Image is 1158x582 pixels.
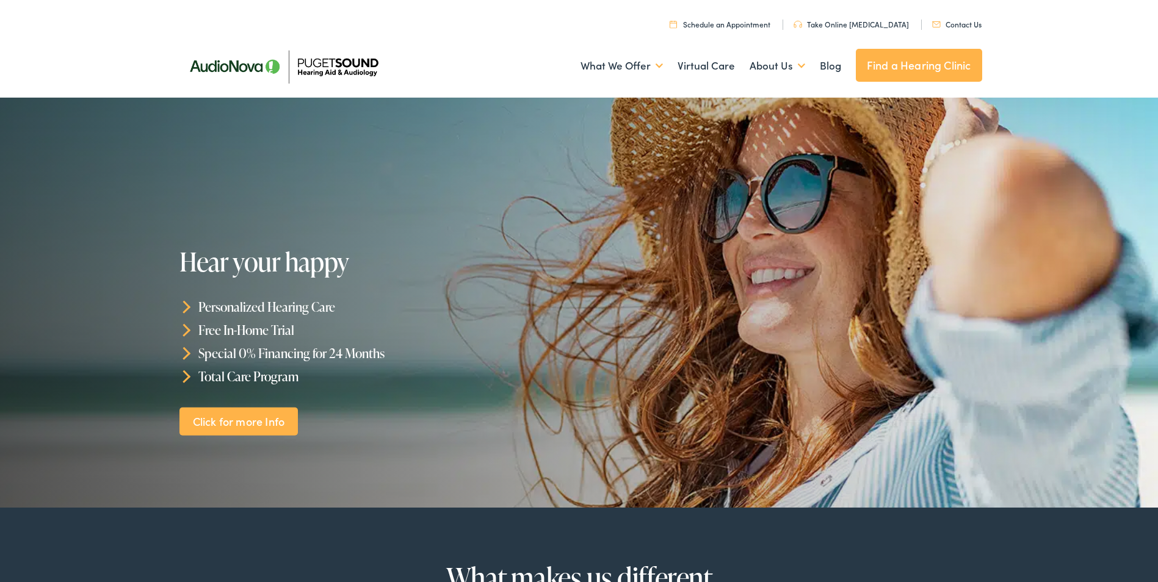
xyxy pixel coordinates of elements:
[179,364,585,387] li: Total Care Program
[794,21,802,28] img: utility icon
[581,43,663,88] a: What We Offer
[670,19,770,29] a: Schedule an Appointment
[678,43,735,88] a: Virtual Care
[179,295,585,318] li: Personalized Hearing Care
[179,407,298,436] a: Click for more Info
[179,342,585,365] li: Special 0% Financing for 24 Months
[856,49,982,82] a: Find a Hearing Clinic
[820,43,841,88] a: Blog
[932,19,982,29] a: Contact Us
[179,248,551,276] h1: Hear your happy
[670,20,677,28] img: utility icon
[794,19,909,29] a: Take Online [MEDICAL_DATA]
[750,43,805,88] a: About Us
[179,318,585,342] li: Free In-Home Trial
[932,21,941,27] img: utility icon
